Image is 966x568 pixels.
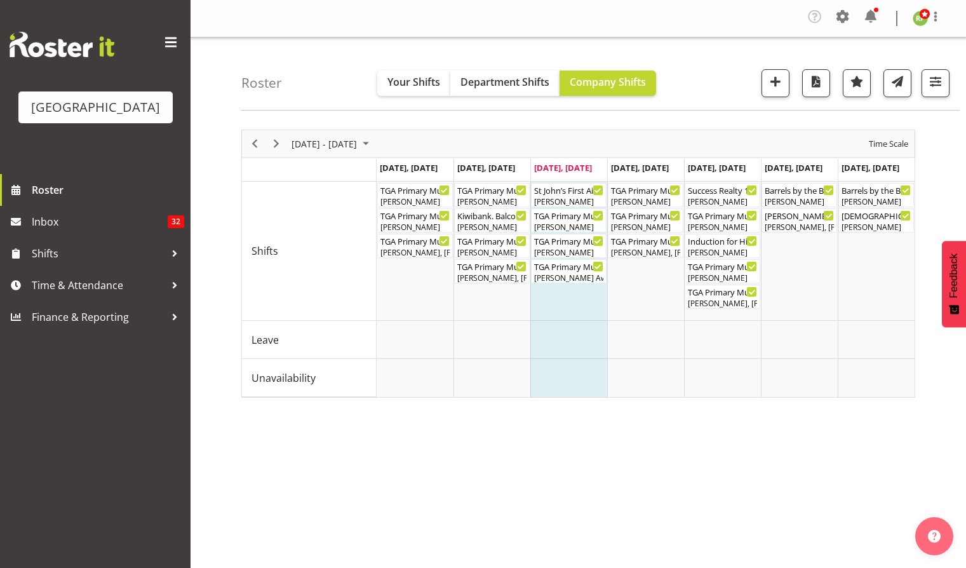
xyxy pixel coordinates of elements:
[10,32,114,57] img: Rosterit website logo
[838,183,914,207] div: Shifts"s event - Barrels by the Bay - NZ Whisky Fest Cargo Shed Pack out Begin From Sunday, Augus...
[32,180,184,199] span: Roster
[608,234,683,258] div: Shifts"s event - TGA Primary Music Fest. Songs from Sunny Days Begin From Thursday, August 28, 20...
[765,196,834,208] div: [PERSON_NAME]
[868,136,909,152] span: Time Scale
[380,196,450,208] div: [PERSON_NAME]
[252,332,279,348] span: Leave
[688,247,757,259] div: [PERSON_NAME]
[380,247,450,259] div: [PERSON_NAME], [PERSON_NAME], [PERSON_NAME], [PERSON_NAME], [PERSON_NAME], [PERSON_NAME], [PERSON...
[843,69,871,97] button: Highlight an important date within the roster.
[241,76,282,90] h4: Roster
[688,162,746,173] span: [DATE], [DATE]
[450,71,560,96] button: Department Shifts
[942,241,966,327] button: Feedback - Show survey
[688,273,757,284] div: [PERSON_NAME]
[534,234,603,247] div: TGA Primary Music Fest. Songs from Sunny Days. FOHM Shift ( )
[685,183,760,207] div: Shifts"s event - Success Realty 10 Year Lunch Cargo Shed Begin From Friday, August 29, 2025 at 8:...
[685,259,760,283] div: Shifts"s event - TGA Primary Music Fest. Songs from Sunny Days. FOHM Shift Begin From Friday, Aug...
[611,234,680,247] div: TGA Primary Music Fest. Songs from Sunny Days ( )
[242,321,377,359] td: Leave resource
[611,222,680,233] div: [PERSON_NAME]
[377,182,915,397] table: Timeline Week of August 27, 2025
[608,183,683,207] div: Shifts"s event - TGA Primary Music Fest. Minder. Thursday Begin From Thursday, August 28, 2025 at...
[688,184,757,196] div: Success Realty 10 Year Lunch Cargo Shed ( )
[380,184,450,196] div: TGA Primary Music Fest. Minder. [DATE] ( )
[611,162,669,173] span: [DATE], [DATE]
[570,75,646,89] span: Company Shifts
[31,98,160,117] div: [GEOGRAPHIC_DATA]
[531,259,607,283] div: Shifts"s event - TGA Primary Music Fest. Songs from Sunny Days Begin From Wednesday, August 27, 2...
[246,136,264,152] button: Previous
[688,285,757,298] div: TGA Primary Music Fest. Songs from Sunny Days ( )
[265,130,287,157] div: Next
[457,162,515,173] span: [DATE], [DATE]
[457,260,527,273] div: TGA Primary Music Fest. Songs from Sunny Days ( )
[268,136,285,152] button: Next
[761,183,837,207] div: Shifts"s event - Barrels by the Bay - NZ Whisky Fest Cargo Shed Begin From Saturday, August 30, 2...
[377,208,453,233] div: Shifts"s event - TGA Primary Music Fest. Songs from Sunny Days. FOHM Shift Begin From Monday, Aug...
[32,308,165,327] span: Finance & Reporting
[457,222,527,233] div: [PERSON_NAME]
[380,162,438,173] span: [DATE], [DATE]
[387,75,440,89] span: Your Shifts
[168,215,184,228] span: 32
[32,276,165,295] span: Time & Attendance
[244,130,265,157] div: Previous
[688,298,757,309] div: [PERSON_NAME], [PERSON_NAME], [PERSON_NAME], [PERSON_NAME], [PERSON_NAME], [PERSON_NAME], [PERSON...
[534,222,603,233] div: [PERSON_NAME]
[454,259,530,283] div: Shifts"s event - TGA Primary Music Fest. Songs from Sunny Days Begin From Tuesday, August 26, 202...
[241,130,915,398] div: Timeline Week of August 27, 2025
[611,247,680,259] div: [PERSON_NAME], [PERSON_NAME], [PERSON_NAME], [PERSON_NAME], [PERSON_NAME], [PERSON_NAME], [PERSON...
[457,209,527,222] div: Kiwibank. Balcony Room HV ( )
[842,184,911,196] div: Barrels by the Bay - NZ Whisky Fest Cargo Shed Pack out ( )
[688,234,757,247] div: Induction for Historic Village ( )
[922,69,949,97] button: Filter Shifts
[380,209,450,222] div: TGA Primary Music Fest. Songs from Sunny Days. FOHM Shift ( )
[913,11,928,26] img: richard-freeman9074.jpg
[531,183,607,207] div: Shifts"s event - St John’s First Aid Course Begin From Wednesday, August 27, 2025 at 8:30:00 AM G...
[802,69,830,97] button: Download a PDF of the roster according to the set date range.
[380,222,450,233] div: [PERSON_NAME]
[928,530,941,543] img: help-xxl-2.png
[32,212,168,231] span: Inbox
[842,209,911,222] div: [DEMOGRAPHIC_DATA][PERSON_NAME]. FOHM Shift ( )
[688,222,757,233] div: [PERSON_NAME]
[454,234,530,258] div: Shifts"s event - TGA Primary Music Fest. Songs from Sunny Days. FOHM Shift Begin From Tuesday, Au...
[948,254,960,298] span: Feedback
[560,71,656,96] button: Company Shifts
[761,208,837,233] div: Shifts"s event - Mikes 90th birthday lunch Begin From Saturday, August 30, 2025 at 10:00:00 AM GM...
[454,183,530,207] div: Shifts"s event - TGA Primary Music Fest. Minder. Tuesday Begin From Tuesday, August 26, 2025 at 1...
[377,183,453,207] div: Shifts"s event - TGA Primary Music Fest. Minder. Monday Begin From Monday, August 25, 2025 at 12:...
[761,69,789,97] button: Add a new shift
[454,208,530,233] div: Shifts"s event - Kiwibank. Balcony Room HV Begin From Tuesday, August 26, 2025 at 2:30:00 PM GMT+...
[688,196,757,208] div: [PERSON_NAME]
[611,209,680,222] div: TGA Primary Music Fest. Songs from Sunny Days. FOHM Shift ( )
[460,75,549,89] span: Department Shifts
[842,162,899,173] span: [DATE], [DATE]
[534,247,603,259] div: [PERSON_NAME]
[842,196,911,208] div: [PERSON_NAME]
[838,208,914,233] div: Shifts"s event - Church of Christ Evangelical Mission. FOHM Shift Begin From Sunday, August 31, 2...
[534,162,592,173] span: [DATE], [DATE]
[685,208,760,233] div: Shifts"s event - TGA Primary Music Fest. Minder. Friday Begin From Friday, August 29, 2025 at 12:...
[531,234,607,258] div: Shifts"s event - TGA Primary Music Fest. Songs from Sunny Days. FOHM Shift Begin From Wednesday, ...
[457,234,527,247] div: TGA Primary Music Fest. Songs from Sunny Days. FOHM Shift ( )
[457,247,527,259] div: [PERSON_NAME]
[534,260,603,273] div: TGA Primary Music Fest. Songs from Sunny Days ( )
[252,243,278,259] span: Shifts
[534,209,603,222] div: TGA Primary Music Fest. Minder. [DATE] ( )
[290,136,375,152] button: August 25 - 31, 2025
[242,359,377,397] td: Unavailability resource
[688,209,757,222] div: TGA Primary Music Fest. Minder. [DATE] ( )
[377,71,450,96] button: Your Shifts
[252,370,316,386] span: Unavailability
[765,222,834,233] div: [PERSON_NAME], [PERSON_NAME]
[380,234,450,247] div: TGA Primary Music Fest. Songs from Sunny Days ( )
[377,234,453,258] div: Shifts"s event - TGA Primary Music Fest. Songs from Sunny Days Begin From Monday, August 25, 2025...
[688,260,757,273] div: TGA Primary Music Fest. Songs from Sunny Days. FOHM Shift ( )
[765,209,834,222] div: [PERSON_NAME] 90th birthday lunch ( )
[611,196,680,208] div: [PERSON_NAME]
[290,136,358,152] span: [DATE] - [DATE]
[765,184,834,196] div: Barrels by the Bay - NZ Whisky Fest Cargo Shed ( )
[534,184,603,196] div: St John’s First Aid Course ( )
